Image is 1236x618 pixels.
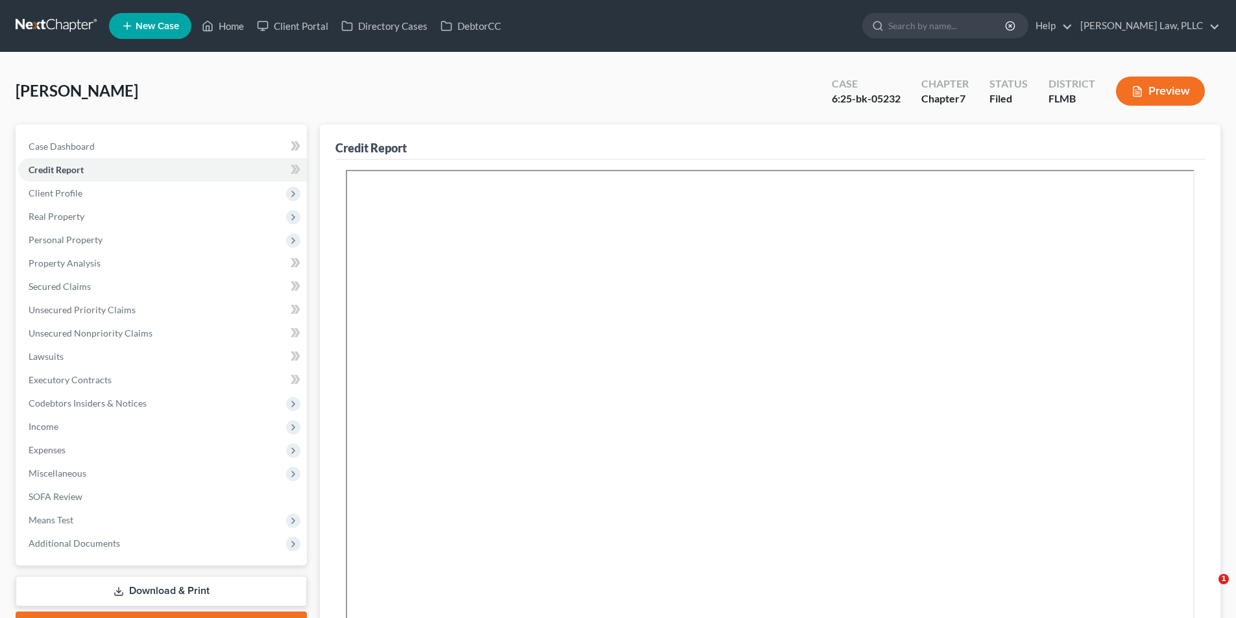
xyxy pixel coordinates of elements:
span: Unsecured Nonpriority Claims [29,327,152,339]
span: Lawsuits [29,351,64,362]
a: Download & Print [16,576,307,606]
a: [PERSON_NAME] Law, PLLC [1074,14,1220,38]
div: Status [989,77,1028,91]
span: Personal Property [29,234,103,245]
a: Help [1029,14,1072,38]
div: 6:25-bk-05232 [832,91,901,106]
span: Real Property [29,211,84,222]
span: Additional Documents [29,538,120,549]
a: Case Dashboard [18,135,307,158]
span: Executory Contracts [29,374,112,385]
a: SOFA Review [18,485,307,508]
a: Secured Claims [18,275,307,298]
div: Credit Report [335,140,407,156]
span: Means Test [29,514,73,525]
div: District [1048,77,1095,91]
div: Chapter [921,91,969,106]
a: DebtorCC [434,14,507,38]
span: Miscellaneous [29,468,86,479]
span: New Case [136,21,179,31]
iframe: Intercom live chat [1192,574,1223,605]
div: Case [832,77,901,91]
span: Client Profile [29,187,82,198]
span: Unsecured Priority Claims [29,304,136,315]
a: Credit Report [18,158,307,182]
a: Unsecured Priority Claims [18,298,307,322]
input: Search by name... [888,14,1007,38]
a: Home [195,14,250,38]
span: Case Dashboard [29,141,95,152]
div: Filed [989,91,1028,106]
span: Property Analysis [29,257,101,268]
a: Executory Contracts [18,368,307,392]
div: Chapter [921,77,969,91]
a: Property Analysis [18,252,307,275]
a: Directory Cases [335,14,434,38]
span: Credit Report [29,164,84,175]
span: Income [29,421,58,432]
button: Preview [1116,77,1205,106]
span: 1 [1218,574,1229,584]
a: Client Portal [250,14,335,38]
span: SOFA Review [29,491,82,502]
span: 7 [960,92,965,104]
span: [PERSON_NAME] [16,81,138,100]
span: Secured Claims [29,281,91,292]
div: FLMB [1048,91,1095,106]
span: Codebtors Insiders & Notices [29,398,147,409]
a: Lawsuits [18,345,307,368]
span: Expenses [29,444,66,455]
a: Unsecured Nonpriority Claims [18,322,307,345]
